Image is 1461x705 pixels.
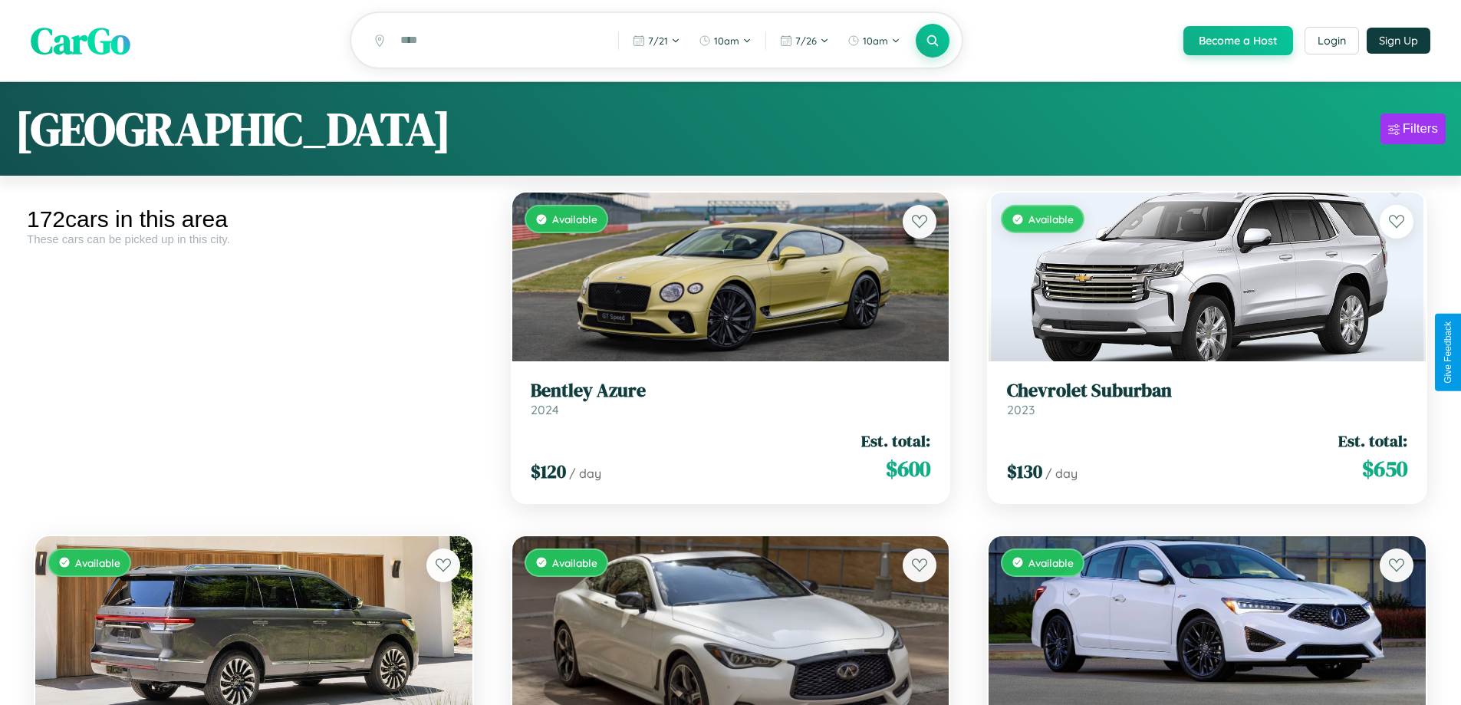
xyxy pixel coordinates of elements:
[625,28,688,53] button: 7/21
[1007,380,1407,417] a: Chevrolet Suburban2023
[552,556,597,569] span: Available
[1007,402,1035,417] span: 2023
[648,35,668,47] span: 7 / 21
[1443,321,1453,384] div: Give Feedback
[1403,121,1438,137] div: Filters
[840,28,908,53] button: 10am
[795,35,817,47] span: 7 / 26
[531,380,931,417] a: Bentley Azure2024
[75,556,120,569] span: Available
[863,35,888,47] span: 10am
[531,402,559,417] span: 2024
[886,453,930,484] span: $ 600
[569,466,601,481] span: / day
[1183,26,1293,55] button: Become a Host
[1367,28,1430,54] button: Sign Up
[1007,459,1042,484] span: $ 130
[861,430,930,452] span: Est. total:
[552,212,597,226] span: Available
[1338,430,1407,452] span: Est. total:
[1362,453,1407,484] span: $ 650
[531,380,931,402] h3: Bentley Azure
[1045,466,1078,481] span: / day
[1380,114,1446,144] button: Filters
[1028,212,1074,226] span: Available
[31,15,130,66] span: CarGo
[15,97,451,160] h1: [GEOGRAPHIC_DATA]
[772,28,837,53] button: 7/26
[531,459,566,484] span: $ 120
[27,232,481,245] div: These cars can be picked up in this city.
[1305,27,1359,54] button: Login
[27,206,481,232] div: 172 cars in this area
[691,28,759,53] button: 10am
[714,35,739,47] span: 10am
[1007,380,1407,402] h3: Chevrolet Suburban
[1028,556,1074,569] span: Available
